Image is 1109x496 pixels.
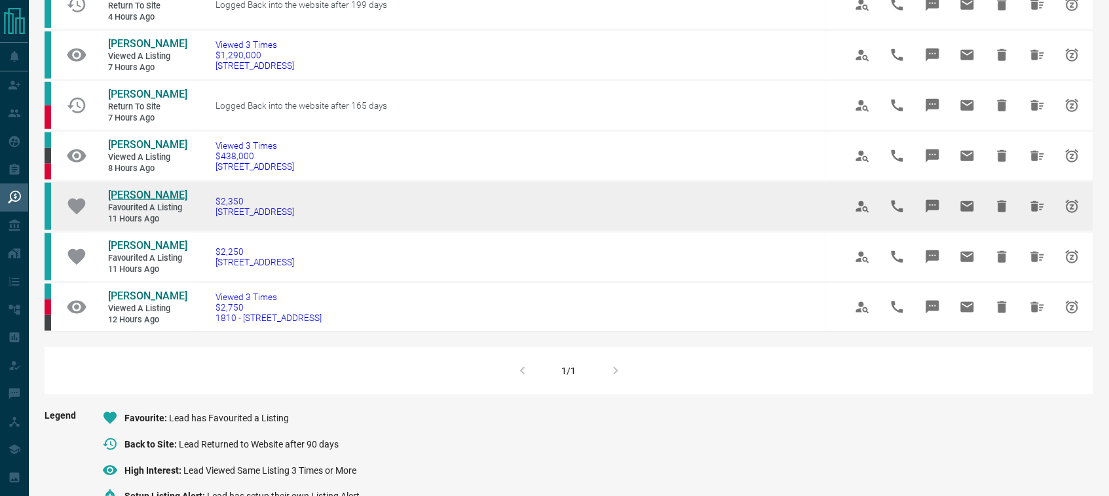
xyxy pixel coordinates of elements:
a: $2,350[STREET_ADDRESS] [216,196,294,217]
div: property.ca [45,164,51,180]
span: Hide [987,292,1018,323]
span: 12 hours ago [108,315,187,326]
span: Message [917,241,949,273]
span: Email [952,90,983,121]
span: Hide [987,241,1018,273]
span: View Profile [847,140,878,172]
span: Viewed 3 Times [216,39,294,50]
span: Viewed a Listing [108,152,187,163]
span: Viewed 3 Times [216,140,294,151]
span: Message [917,191,949,222]
span: Lead has Favourited a Listing [169,413,289,423]
span: 8 hours ago [108,163,187,174]
span: View Profile [847,241,878,273]
span: Snooze [1057,241,1088,273]
span: $2,250 [216,246,294,257]
span: Email [952,191,983,222]
span: $438,000 [216,151,294,161]
a: [PERSON_NAME] [108,138,187,152]
span: View Profile [847,39,878,71]
span: Hide All from Kevin Devonish [1022,241,1053,273]
span: Hide [987,140,1018,172]
a: [PERSON_NAME] [108,189,187,202]
span: Hide All from Carrie Pereir [1022,292,1053,323]
span: Hide All from Carlos Aedo [1022,140,1053,172]
a: Viewed 3 Times$1,290,000[STREET_ADDRESS] [216,39,294,71]
span: Message [917,39,949,71]
span: 7 hours ago [108,113,187,124]
span: View Profile [847,292,878,323]
span: Snooze [1057,292,1088,323]
span: 11 hours ago [108,264,187,275]
span: High Interest [124,465,183,476]
span: Viewed a Listing [108,51,187,62]
span: Call [882,191,913,222]
a: [PERSON_NAME] [108,290,187,303]
span: 7 hours ago [108,62,187,73]
span: Snooze [1057,90,1088,121]
span: Message [917,140,949,172]
div: mrloft.ca [45,148,51,164]
span: Email [952,292,983,323]
a: $2,250[STREET_ADDRESS] [216,246,294,267]
span: [PERSON_NAME] [108,88,187,100]
span: Viewed a Listing [108,303,187,315]
span: Hide [987,90,1018,121]
div: property.ca [45,299,51,315]
span: Hide All from Tracy Cowley [1022,39,1053,71]
span: Lead Returned to Website after 90 days [179,439,339,449]
span: Call [882,292,913,323]
span: Return to Site [108,1,187,12]
span: $1,290,000 [216,50,294,60]
div: property.ca [45,105,51,129]
span: [PERSON_NAME] [108,189,187,201]
span: Logged Back into the website after 165 days [216,100,387,111]
span: [STREET_ADDRESS] [216,257,294,267]
span: Return to Site [108,102,187,113]
span: Hide [987,39,1018,71]
div: condos.ca [45,132,51,148]
span: [PERSON_NAME] [108,239,187,252]
span: Email [952,241,983,273]
a: [PERSON_NAME] [108,88,187,102]
span: View Profile [847,90,878,121]
a: [PERSON_NAME] [108,239,187,253]
span: [STREET_ADDRESS] [216,206,294,217]
span: Snooze [1057,39,1088,71]
span: View Profile [847,191,878,222]
span: 1810 - [STREET_ADDRESS] [216,313,322,323]
span: Snooze [1057,191,1088,222]
span: Favourited a Listing [108,202,187,214]
span: Hide [987,191,1018,222]
div: condos.ca [45,82,51,105]
span: $2,750 [216,302,322,313]
span: Email [952,39,983,71]
div: 1/1 [562,366,576,376]
span: 11 hours ago [108,214,187,225]
a: [PERSON_NAME] [108,37,187,51]
span: [STREET_ADDRESS] [216,161,294,172]
span: Favourited a Listing [108,253,187,264]
div: condos.ca [45,31,51,79]
span: Favourite [124,413,169,423]
div: condos.ca [45,284,51,299]
span: Back to Site [124,439,179,449]
span: Snooze [1057,140,1088,172]
span: Message [917,292,949,323]
span: [STREET_ADDRESS] [216,60,294,71]
span: Hide All from Amer Kakish [1022,90,1053,121]
span: Message [917,90,949,121]
a: Viewed 3 Times$2,7501810 - [STREET_ADDRESS] [216,292,322,323]
span: Call [882,39,913,71]
span: [PERSON_NAME] [108,290,187,302]
span: 4 hours ago [108,12,187,23]
span: [PERSON_NAME] [108,37,187,50]
span: [PERSON_NAME] [108,138,187,151]
div: condos.ca [45,233,51,280]
div: mrloft.ca [45,315,51,331]
span: Call [882,90,913,121]
span: $2,350 [216,196,294,206]
a: Viewed 3 Times$438,000[STREET_ADDRESS] [216,140,294,172]
span: Call [882,140,913,172]
span: Call [882,241,913,273]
